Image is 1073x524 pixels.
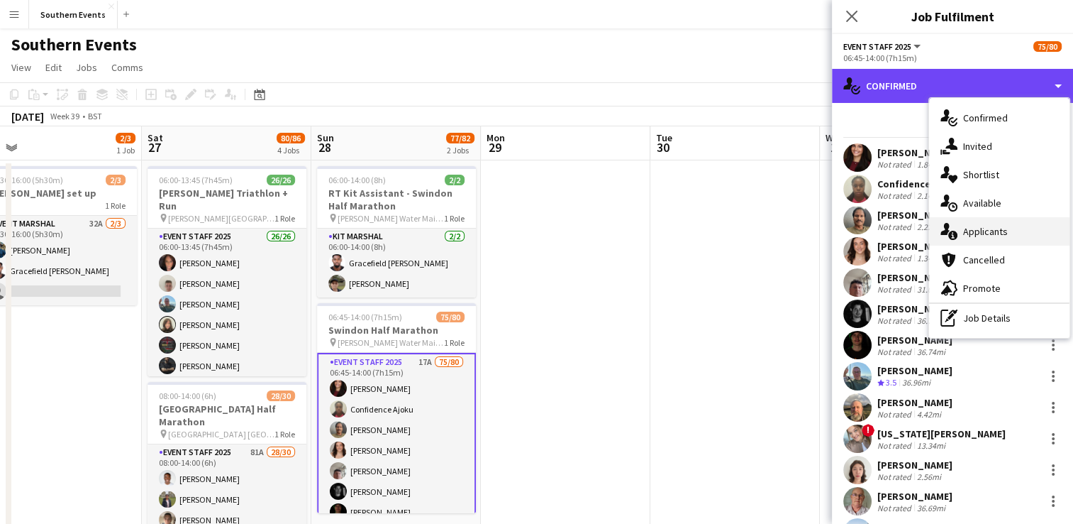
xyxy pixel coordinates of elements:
[963,140,992,153] span: Invited
[963,168,999,181] span: Shortlist
[436,312,465,322] span: 75/80
[877,503,914,513] div: Not rated
[88,111,102,121] div: BST
[843,41,923,52] button: Event Staff 2025
[274,429,295,440] span: 1 Role
[877,315,914,326] div: Not rated
[877,346,914,357] div: Not rated
[877,490,952,503] div: [PERSON_NAME]
[877,240,952,253] div: [PERSON_NAME]
[105,200,126,211] span: 1 Role
[832,69,1073,103] div: Confirmed
[148,403,306,428] h3: [GEOGRAPHIC_DATA] Half Marathon
[843,53,1062,63] div: 06:45-14:00 (7h15m)
[877,427,1006,440] div: [US_STATE][PERSON_NAME]
[148,187,306,212] h3: [PERSON_NAME] Triathlon + Run
[168,429,274,440] span: [GEOGRAPHIC_DATA] [GEOGRAPHIC_DATA]
[654,139,672,155] span: 30
[317,131,334,144] span: Sun
[338,337,444,348] span: [PERSON_NAME] Water Main Car Park
[843,41,911,52] span: Event Staff 2025
[317,324,476,337] h3: Swindon Half Marathon
[277,133,305,143] span: 80/86
[267,391,295,401] span: 28/30
[317,166,476,298] app-job-card: 06:00-14:00 (8h)2/2RT Kit Assistant - Swindon Half Marathon [PERSON_NAME] Water Main Car Park1 Ro...
[40,58,67,77] a: Edit
[877,334,952,346] div: [PERSON_NAME]
[877,222,914,232] div: Not rated
[1033,41,1062,52] span: 75/80
[484,139,505,155] span: 29
[963,197,1001,209] span: Available
[445,175,465,185] span: 2/2
[168,213,274,224] span: [PERSON_NAME][GEOGRAPHIC_DATA], [GEOGRAPHIC_DATA], [GEOGRAPHIC_DATA]
[914,159,944,170] div: 1.84mi
[877,364,952,377] div: [PERSON_NAME]
[447,145,474,155] div: 2 Jobs
[823,139,844,155] span: 1
[886,377,896,388] span: 3.5
[116,133,135,143] span: 2/3
[338,213,444,224] span: [PERSON_NAME] Water Main Car Park
[877,146,952,159] div: [PERSON_NAME]
[877,409,914,420] div: Not rated
[914,315,948,326] div: 36.74mi
[11,34,137,55] h1: Southern Events
[444,337,465,348] span: 1 Role
[111,61,143,74] span: Comms
[877,159,914,170] div: Not rated
[487,131,505,144] span: Mon
[914,346,948,357] div: 36.74mi
[317,187,476,212] h3: RT Kit Assistant - Swindon Half Marathon
[914,190,944,201] div: 2.14mi
[29,1,118,28] button: Southern Events
[76,61,97,74] span: Jobs
[877,396,952,409] div: [PERSON_NAME]
[145,139,163,155] span: 27
[914,409,944,420] div: 4.42mi
[317,229,476,298] app-card-role: Kit Marshal2/206:00-14:00 (8h)Gracefield [PERSON_NAME][PERSON_NAME]
[963,111,1008,124] span: Confirmed
[106,175,126,185] span: 2/3
[106,58,149,77] a: Comms
[877,302,952,315] div: [PERSON_NAME]
[914,440,948,451] div: 13.34mi
[877,284,914,295] div: Not rated
[914,284,948,295] div: 31.04mi
[11,61,31,74] span: View
[877,440,914,451] div: Not rated
[963,225,1008,238] span: Applicants
[825,131,844,144] span: Wed
[914,253,944,263] div: 1.34mi
[70,58,103,77] a: Jobs
[899,377,933,389] div: 36.96mi
[45,61,62,74] span: Edit
[914,222,944,232] div: 2.22mi
[148,131,163,144] span: Sat
[862,424,874,437] span: !
[877,190,914,201] div: Not rated
[656,131,672,144] span: Tue
[963,253,1005,266] span: Cancelled
[328,312,402,322] span: 06:45-14:00 (7h15m)
[963,282,1001,295] span: Promote
[159,175,233,185] span: 06:00-13:45 (7h45m)
[914,471,944,482] div: 2.56mi
[116,145,135,155] div: 1 Job
[446,133,474,143] span: 77/82
[47,111,82,121] span: Week 39
[159,391,216,401] span: 08:00-14:00 (6h)
[444,213,465,224] span: 1 Role
[832,7,1073,26] h3: Job Fulfilment
[328,175,386,185] span: 06:00-14:00 (8h)
[148,166,306,376] app-job-card: 06:00-13:45 (7h45m)26/26[PERSON_NAME] Triathlon + Run [PERSON_NAME][GEOGRAPHIC_DATA], [GEOGRAPHIC...
[877,271,952,284] div: [PERSON_NAME]
[877,471,914,482] div: Not rated
[317,303,476,513] app-job-card: 06:45-14:00 (7h15m)75/80Swindon Half Marathon [PERSON_NAME] Water Main Car Park1 RoleEvent Staff ...
[11,109,44,124] div: [DATE]
[277,145,304,155] div: 4 Jobs
[877,178,959,190] div: Confidence Ajoku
